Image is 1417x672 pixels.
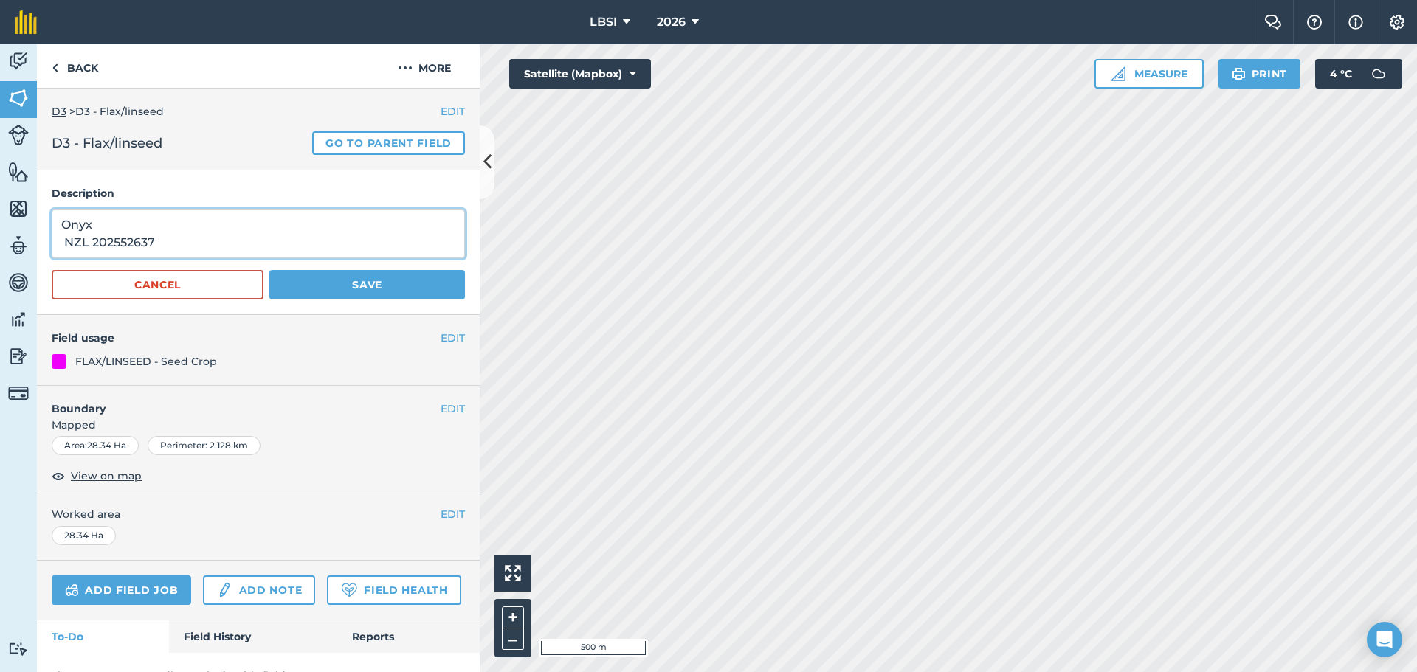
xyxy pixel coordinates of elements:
div: Open Intercom Messenger [1367,622,1402,657]
button: EDIT [441,506,465,522]
button: EDIT [441,103,465,119]
img: svg+xml;base64,PHN2ZyB4bWxucz0iaHR0cDovL3d3dy53My5vcmcvMjAwMC9zdmciIHdpZHRoPSI1NiIgaGVpZ2h0PSI2MC... [8,161,29,183]
img: svg+xml;base64,PD94bWwgdmVyc2lvbj0iMS4wIiBlbmNvZGluZz0idXRmLTgiPz4KPCEtLSBHZW5lcmF0b3I6IEFkb2JlIE... [8,125,29,145]
img: svg+xml;base64,PHN2ZyB4bWxucz0iaHR0cDovL3d3dy53My5vcmcvMjAwMC9zdmciIHdpZHRoPSIxOSIgaGVpZ2h0PSIyNC... [1232,65,1246,83]
button: EDIT [441,401,465,417]
img: svg+xml;base64,PHN2ZyB4bWxucz0iaHR0cDovL3d3dy53My5vcmcvMjAwMC9zdmciIHdpZHRoPSIxNyIgaGVpZ2h0PSIxNy... [1348,13,1363,31]
span: Worked area [52,506,465,522]
a: Go to parent field [312,131,465,155]
img: svg+xml;base64,PD94bWwgdmVyc2lvbj0iMS4wIiBlbmNvZGluZz0idXRmLTgiPz4KPCEtLSBHZW5lcmF0b3I6IEFkb2JlIE... [8,383,29,403]
button: EDIT [441,330,465,346]
img: Four arrows, one pointing top left, one top right, one bottom right and the last bottom left [505,565,521,581]
button: – [502,628,524,650]
img: svg+xml;base64,PHN2ZyB4bWxucz0iaHR0cDovL3d3dy53My5vcmcvMjAwMC9zdmciIHdpZHRoPSI1NiIgaGVpZ2h0PSI2MC... [8,87,29,109]
button: 4 °C [1315,59,1402,89]
img: svg+xml;base64,PHN2ZyB4bWxucz0iaHR0cDovL3d3dy53My5vcmcvMjAwMC9zdmciIHdpZHRoPSI1NiIgaGVpZ2h0PSI2MC... [8,198,29,220]
img: svg+xml;base64,PHN2ZyB4bWxucz0iaHR0cDovL3d3dy53My5vcmcvMjAwMC9zdmciIHdpZHRoPSI5IiBoZWlnaHQ9IjI0Ii... [52,59,58,77]
span: 4 ° C [1330,59,1352,89]
div: Area : 28.34 Ha [52,436,139,455]
img: A question mark icon [1306,15,1323,30]
div: > D3 - Flax/linseed [52,103,465,119]
a: To-Do [37,620,169,653]
h4: Boundary [37,386,441,417]
img: svg+xml;base64,PD94bWwgdmVyc2lvbj0iMS4wIiBlbmNvZGluZz0idXRmLTgiPz4KPCEtLSBHZW5lcmF0b3I6IEFkb2JlIE... [8,308,29,330]
img: svg+xml;base64,PD94bWwgdmVyc2lvbj0iMS4wIiBlbmNvZGluZz0idXRmLTgiPz4KPCEtLSBHZW5lcmF0b3I6IEFkb2JlIE... [8,642,29,656]
span: View on map [71,468,142,484]
div: 28.34 Ha [52,526,116,545]
a: Field Health [327,575,461,605]
button: Print [1218,59,1301,89]
img: svg+xml;base64,PHN2ZyB4bWxucz0iaHR0cDovL3d3dy53My5vcmcvMjAwMC9zdmciIHdpZHRoPSIxOCIgaGVpZ2h0PSIyNC... [52,467,65,485]
textarea: Onyx NZL 202552637 [52,209,465,258]
span: 2026 [657,13,686,31]
h4: Description [52,185,465,201]
button: + [502,606,524,628]
img: svg+xml;base64,PD94bWwgdmVyc2lvbj0iMS4wIiBlbmNvZGluZz0idXRmLTgiPz4KPCEtLSBHZW5lcmF0b3I6IEFkb2JlIE... [8,50,29,72]
img: svg+xml;base64,PD94bWwgdmVyc2lvbj0iMS4wIiBlbmNvZGluZz0idXRmLTgiPz4KPCEtLSBHZW5lcmF0b3I6IEFkb2JlIE... [8,235,29,257]
img: Two speech bubbles overlapping with the left bubble in the forefront [1264,15,1282,30]
a: Field History [169,620,337,653]
img: svg+xml;base64,PD94bWwgdmVyc2lvbj0iMS4wIiBlbmNvZGluZz0idXRmLTgiPz4KPCEtLSBHZW5lcmF0b3I6IEFkb2JlIE... [1364,59,1393,89]
img: A cog icon [1388,15,1406,30]
img: svg+xml;base64,PHN2ZyB4bWxucz0iaHR0cDovL3d3dy53My5vcmcvMjAwMC9zdmciIHdpZHRoPSIyMCIgaGVpZ2h0PSIyNC... [398,59,413,77]
img: svg+xml;base64,PD94bWwgdmVyc2lvbj0iMS4wIiBlbmNvZGluZz0idXRmLTgiPz4KPCEtLSBHZW5lcmF0b3I6IEFkb2JlIE... [65,581,79,599]
button: Cancel [52,270,263,299]
button: Measure [1094,59,1204,89]
img: svg+xml;base64,PD94bWwgdmVyc2lvbj0iMS4wIiBlbmNvZGluZz0idXRmLTgiPz4KPCEtLSBHZW5lcmF0b3I6IEFkb2JlIE... [8,271,29,294]
button: Save [269,270,465,299]
span: LBSI [590,13,617,31]
h4: Field usage [52,330,441,346]
a: Reports [337,620,480,653]
a: Back [37,44,113,88]
button: Satellite (Mapbox) [509,59,651,89]
div: FLAX/LINSEED - Seed Crop [75,353,217,370]
span: D3 - Flax/linseed [52,133,162,153]
div: Perimeter : 2.128 km [148,436,261,455]
a: Add note [203,575,315,605]
button: More [369,44,480,88]
img: fieldmargin Logo [15,10,37,34]
img: svg+xml;base64,PD94bWwgdmVyc2lvbj0iMS4wIiBlbmNvZGluZz0idXRmLTgiPz4KPCEtLSBHZW5lcmF0b3I6IEFkb2JlIE... [216,581,232,599]
img: svg+xml;base64,PD94bWwgdmVyc2lvbj0iMS4wIiBlbmNvZGluZz0idXRmLTgiPz4KPCEtLSBHZW5lcmF0b3I6IEFkb2JlIE... [8,345,29,367]
span: Mapped [37,417,480,433]
a: Add field job [52,575,191,605]
button: View on map [52,467,142,485]
img: Ruler icon [1111,66,1125,81]
a: D3 [52,105,66,118]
